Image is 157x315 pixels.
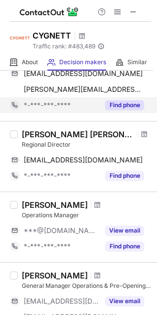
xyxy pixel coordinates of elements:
span: [EMAIL_ADDRESS][DOMAIN_NAME] [24,297,99,306]
span: ***@[DOMAIN_NAME] [24,226,99,235]
div: General Manager Operations & Pre-Opening Support [22,281,151,290]
img: 16a4159d5d6ac52b11ea3588a2c0e2b6 [10,28,30,48]
button: Reveal Button [105,241,144,251]
span: [EMAIL_ADDRESS][DOMAIN_NAME] [24,156,143,164]
div: [PERSON_NAME] [PERSON_NAME] Dba [22,129,135,139]
div: Regional Director [22,140,151,149]
button: Reveal Button [105,100,144,110]
span: Similar [127,58,147,66]
button: Reveal Button [105,296,144,306]
div: [PERSON_NAME] [22,200,88,210]
span: About [22,58,38,66]
span: Traffic rank: # 483,489 [33,43,95,50]
span: [EMAIL_ADDRESS][DOMAIN_NAME] [24,69,143,78]
div: Operations Manager [22,211,151,220]
button: Reveal Button [105,226,144,236]
span: Decision makers [59,58,106,66]
img: ContactOut v5.3.10 [20,6,79,18]
div: [PERSON_NAME] [22,271,88,280]
button: Reveal Button [105,171,144,181]
h1: CYGNETT [33,30,71,41]
span: [PERSON_NAME][EMAIL_ADDRESS][DOMAIN_NAME] [24,85,144,94]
